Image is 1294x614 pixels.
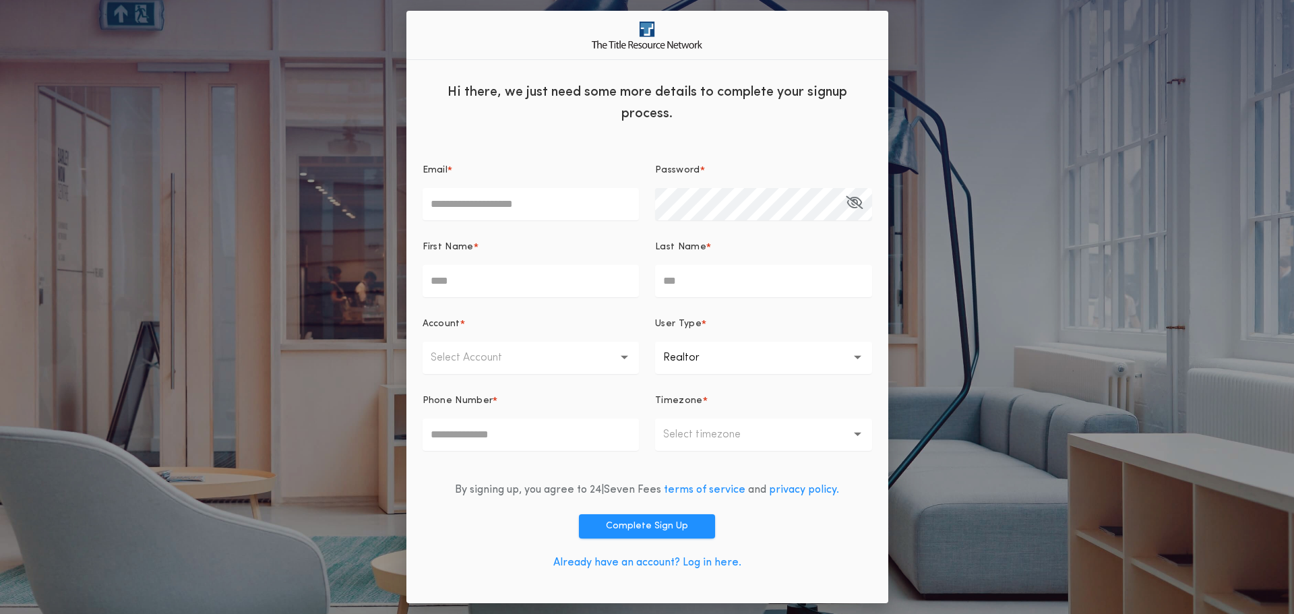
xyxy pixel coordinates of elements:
button: Select Account [423,342,640,374]
a: privacy policy. [769,485,839,495]
a: Already have an account? Log in here. [553,557,741,568]
p: First Name [423,241,474,254]
button: Password* [846,188,863,220]
p: Select timezone [663,427,762,443]
input: Email* [423,188,640,220]
p: Realtor [663,350,721,366]
a: terms of service [664,485,745,495]
p: Account [423,317,460,331]
p: Password [655,164,700,177]
div: By signing up, you agree to 24|Seven Fees and [455,482,839,498]
p: Last Name [655,241,706,254]
input: Password* [655,188,872,220]
button: Select timezone [655,419,872,451]
div: Hi there, we just need some more details to complete your signup process. [406,71,888,131]
p: User Type [655,317,702,331]
p: Phone Number [423,394,493,408]
p: Email [423,164,448,177]
input: Phone Number* [423,419,640,451]
p: Select Account [431,350,524,366]
input: First Name* [423,265,640,297]
input: Last Name* [655,265,872,297]
button: Realtor [655,342,872,374]
img: logo [592,22,702,48]
button: Complete Sign Up [579,514,715,539]
p: Timezone [655,394,703,408]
